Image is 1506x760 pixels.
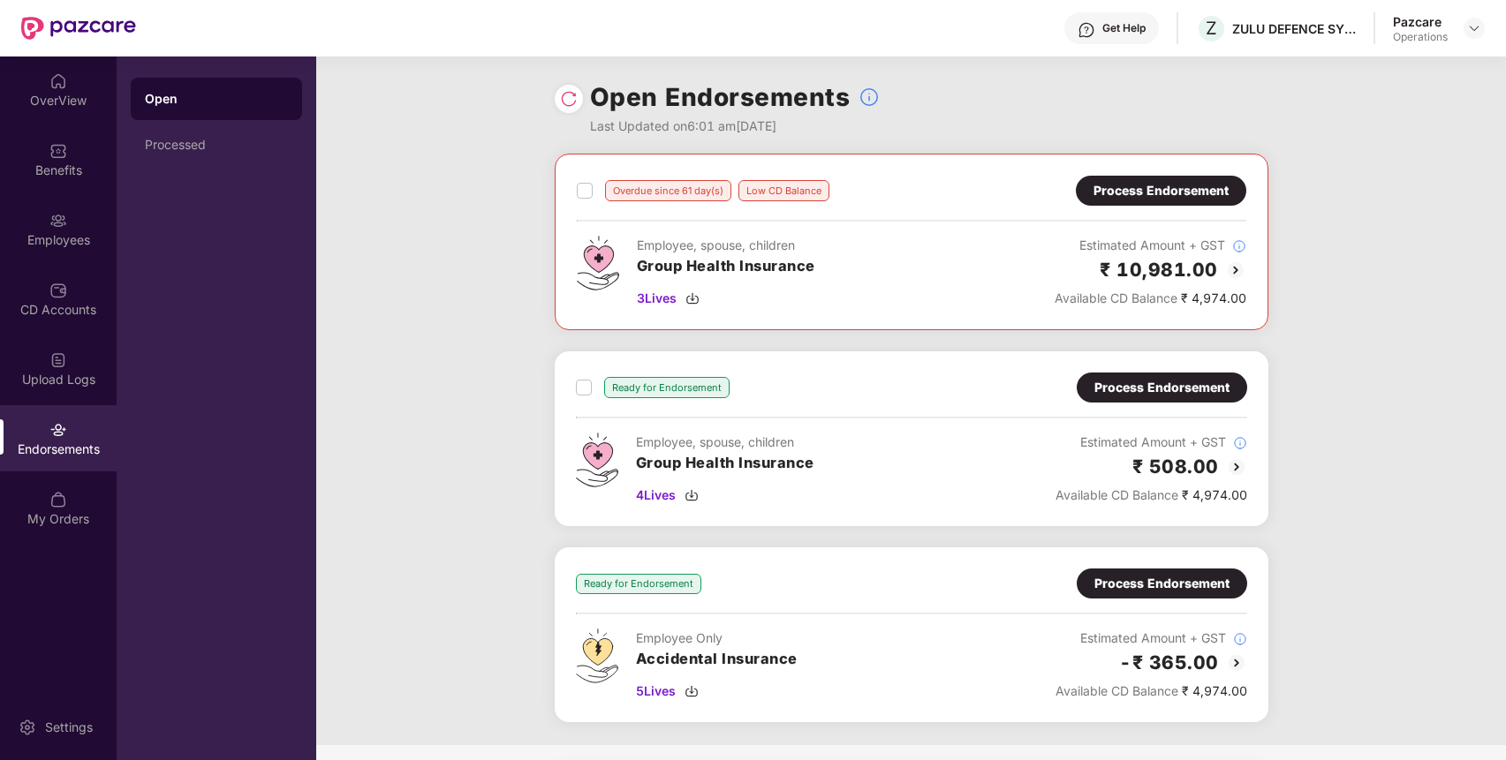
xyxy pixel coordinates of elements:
div: Estimated Amount + GST [1056,628,1247,648]
img: svg+xml;base64,PHN2ZyBpZD0iSG9tZSIgeG1sbnM9Imh0dHA6Ly93d3cudzMub3JnLzIwMDAvc3ZnIiB3aWR0aD0iMjAiIG... [49,72,67,90]
img: svg+xml;base64,PHN2ZyBpZD0iVXBsb2FkX0xvZ3MiIGRhdGEtbmFtZT0iVXBsb2FkIExvZ3MiIHhtbG5zPSJodHRwOi8vd3... [49,351,67,369]
h2: ₹ 508.00 [1132,452,1219,481]
img: svg+xml;base64,PHN2ZyBpZD0iTXlfT3JkZXJzIiBkYXRhLW5hbWU9Ik15IE9yZGVycyIgeG1sbnM9Imh0dHA6Ly93d3cudz... [49,491,67,508]
img: svg+xml;base64,PHN2ZyBpZD0iQmFjay0yMHgyMCIgeG1sbnM9Imh0dHA6Ly93d3cudzMub3JnLzIwMDAvc3ZnIiB3aWR0aD... [1225,260,1246,281]
span: 4 Lives [636,485,676,505]
span: 3 Lives [637,289,677,308]
img: svg+xml;base64,PHN2ZyBpZD0iRHJvcGRvd24tMzJ4MzIiIHhtbG5zPSJodHRwOi8vd3d3LnczLm9yZy8yMDAwL3N2ZyIgd2... [1467,21,1481,35]
img: svg+xml;base64,PHN2ZyBpZD0iSGVscC0zMngzMiIgeG1sbnM9Imh0dHA6Ly93d3cudzMub3JnLzIwMDAvc3ZnIiB3aWR0aD... [1078,21,1095,39]
div: Process Endorsement [1094,181,1229,200]
img: svg+xml;base64,PHN2ZyBpZD0iRW5kb3JzZW1lbnRzIiB4bWxucz0iaHR0cDovL3d3dy53My5vcmcvMjAwMC9zdmciIHdpZH... [49,421,67,439]
h3: Accidental Insurance [636,648,798,671]
h3: Group Health Insurance [637,255,815,278]
div: Employee Only [636,628,798,648]
div: Estimated Amount + GST [1056,433,1247,452]
img: svg+xml;base64,PHN2ZyBpZD0iRG93bmxvYWQtMzJ4MzIiIHhtbG5zPSJodHRwOi8vd3d3LnczLm9yZy8yMDAwL3N2ZyIgd2... [685,488,699,502]
div: ₹ 4,974.00 [1055,289,1246,308]
img: svg+xml;base64,PHN2ZyBpZD0iQmVuZWZpdHMiIHhtbG5zPSJodHRwOi8vd3d3LnczLm9yZy8yMDAwL3N2ZyIgd2lkdGg9Ij... [49,142,67,160]
div: ₹ 4,974.00 [1056,485,1247,505]
h3: Group Health Insurance [636,452,814,475]
div: Open [145,90,288,108]
img: svg+xml;base64,PHN2ZyBpZD0iQmFjay0yMHgyMCIgeG1sbnM9Imh0dHA6Ly93d3cudzMub3JnLzIwMDAvc3ZnIiB3aWR0aD... [1226,456,1247,478]
h2: ₹ 10,981.00 [1100,255,1218,284]
div: Process Endorsement [1094,378,1230,397]
img: svg+xml;base64,PHN2ZyB4bWxucz0iaHR0cDovL3d3dy53My5vcmcvMjAwMC9zdmciIHdpZHRoPSI0Ny43MTQiIGhlaWdodD... [577,236,619,290]
div: Pazcare [1393,13,1448,30]
div: Overdue since 61 day(s) [605,180,731,201]
img: svg+xml;base64,PHN2ZyB4bWxucz0iaHR0cDovL3d3dy53My5vcmcvMjAwMC9zdmciIHdpZHRoPSI0Ny43MTQiIGhlaWdodD... [576,433,618,487]
span: Z [1206,18,1217,39]
img: svg+xml;base64,PHN2ZyBpZD0iUmVsb2FkLTMyeDMyIiB4bWxucz0iaHR0cDovL3d3dy53My5vcmcvMjAwMC9zdmciIHdpZH... [560,90,578,108]
img: New Pazcare Logo [21,17,136,40]
div: Low CD Balance [738,180,829,201]
img: svg+xml;base64,PHN2ZyBpZD0iRG93bmxvYWQtMzJ4MzIiIHhtbG5zPSJodHRwOi8vd3d3LnczLm9yZy8yMDAwL3N2ZyIgd2... [685,684,699,698]
img: svg+xml;base64,PHN2ZyBpZD0iRG93bmxvYWQtMzJ4MzIiIHhtbG5zPSJodHRwOi8vd3d3LnczLm9yZy8yMDAwL3N2ZyIgd2... [685,291,700,305]
div: Operations [1393,30,1448,44]
h2: -₹ 365.00 [1119,648,1219,677]
div: Ready for Endorsement [576,574,701,594]
div: Employee, spouse, children [637,236,815,255]
img: svg+xml;base64,PHN2ZyBpZD0iRW1wbG95ZWVzIiB4bWxucz0iaHR0cDovL3d3dy53My5vcmcvMjAwMC9zdmciIHdpZHRoPS... [49,212,67,230]
img: svg+xml;base64,PHN2ZyBpZD0iQmFjay0yMHgyMCIgeG1sbnM9Imh0dHA6Ly93d3cudzMub3JnLzIwMDAvc3ZnIiB3aWR0aD... [1226,652,1247,673]
img: svg+xml;base64,PHN2ZyB4bWxucz0iaHR0cDovL3d3dy53My5vcmcvMjAwMC9zdmciIHdpZHRoPSI0OS4zMjEiIGhlaWdodD... [576,628,618,683]
span: Available CD Balance [1055,290,1177,305]
div: ₹ 4,974.00 [1056,681,1247,701]
img: svg+xml;base64,PHN2ZyBpZD0iSW5mb18tXzMyeDMyIiBkYXRhLW5hbWU9IkluZm8gLSAzMngzMiIgeG1sbnM9Imh0dHA6Ly... [1233,632,1247,646]
span: Available CD Balance [1056,683,1178,698]
div: Settings [40,719,98,736]
span: Available CD Balance [1056,487,1178,502]
div: ZULU DEFENCE SYSTEM PRIVATE LIMITED [1232,20,1356,37]
img: svg+xml;base64,PHN2ZyBpZD0iSW5mb18tXzMyeDMyIiBkYXRhLW5hbWU9IkluZm8gLSAzMngzMiIgeG1sbnM9Imh0dHA6Ly... [1233,436,1247,450]
img: svg+xml;base64,PHN2ZyBpZD0iU2V0dGluZy0yMHgyMCIgeG1sbnM9Imh0dHA6Ly93d3cudzMub3JnLzIwMDAvc3ZnIiB3aW... [19,719,36,736]
span: 5 Lives [636,681,676,701]
div: Last Updated on 6:01 am[DATE] [590,117,881,136]
img: svg+xml;base64,PHN2ZyBpZD0iQ0RfQWNjb3VudHMiIGRhdGEtbmFtZT0iQ0QgQWNjb3VudHMiIHhtbG5zPSJodHRwOi8vd3... [49,282,67,299]
img: svg+xml;base64,PHN2ZyBpZD0iSW5mb18tXzMyeDMyIiBkYXRhLW5hbWU9IkluZm8gLSAzMngzMiIgeG1sbnM9Imh0dHA6Ly... [859,87,880,108]
div: Processed [145,138,288,152]
div: Estimated Amount + GST [1055,236,1246,255]
img: svg+xml;base64,PHN2ZyBpZD0iSW5mb18tXzMyeDMyIiBkYXRhLW5hbWU9IkluZm8gLSAzMngzMiIgeG1sbnM9Imh0dHA6Ly... [1232,239,1246,253]
div: Ready for Endorsement [604,377,730,398]
div: Get Help [1102,21,1146,35]
div: Employee, spouse, children [636,433,814,452]
div: Process Endorsement [1094,574,1230,593]
h1: Open Endorsements [590,78,851,117]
